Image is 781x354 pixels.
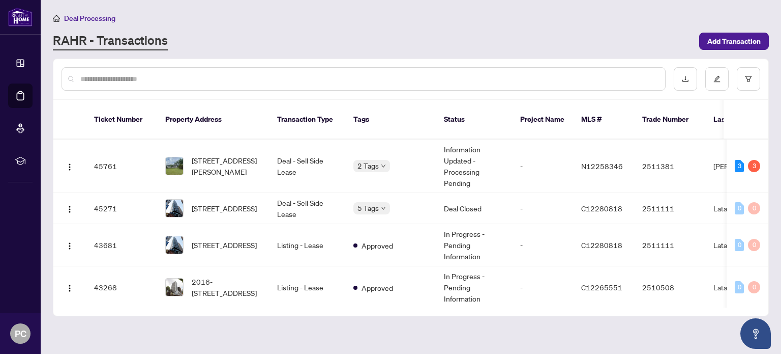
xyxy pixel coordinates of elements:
button: Logo [62,158,78,174]
th: Project Name [512,100,573,140]
button: Add Transaction [699,33,769,50]
td: 45271 [86,193,157,224]
td: In Progress - Pending Information [436,266,512,309]
span: [STREET_ADDRESS][PERSON_NAME] [192,155,261,177]
td: 43268 [86,266,157,309]
td: Deal - Sell Side Lease [269,193,345,224]
td: 2511111 [634,193,705,224]
td: Listing - Lease [269,266,345,309]
span: download [682,75,689,83]
img: Logo [66,205,74,213]
img: logo [8,8,33,26]
td: - [512,224,573,266]
img: thumbnail-img [166,236,183,254]
th: Ticket Number [86,100,157,140]
div: 3 [748,160,760,172]
button: Logo [62,237,78,253]
span: Approved [362,240,393,251]
div: 0 [748,239,760,251]
span: home [53,15,60,22]
td: Listing - Lease [269,224,345,266]
span: down [381,206,386,211]
th: Trade Number [634,100,705,140]
span: N12258346 [581,161,623,171]
td: 2511111 [634,224,705,266]
td: - [512,140,573,193]
th: Tags [345,100,436,140]
span: [STREET_ADDRESS] [192,239,257,251]
td: 45761 [86,140,157,193]
button: Open asap [740,318,771,349]
img: thumbnail-img [166,200,183,217]
img: thumbnail-img [166,157,183,175]
div: 0 [748,202,760,214]
div: 0 [735,281,744,293]
span: edit [713,75,720,83]
span: [STREET_ADDRESS] [192,203,257,214]
td: 2510508 [634,266,705,309]
img: thumbnail-img [166,279,183,296]
a: RAHR - Transactions [53,32,168,50]
button: download [674,67,697,91]
button: Logo [62,200,78,216]
div: 0 [735,239,744,251]
th: Property Address [157,100,269,140]
button: filter [737,67,760,91]
th: Status [436,100,512,140]
span: Approved [362,282,393,293]
img: Logo [66,284,74,292]
th: Transaction Type [269,100,345,140]
div: 0 [748,281,760,293]
td: 43681 [86,224,157,266]
span: 2 Tags [357,160,379,172]
span: 5 Tags [357,202,379,214]
span: Deal Processing [64,14,115,23]
span: filter [745,75,752,83]
td: 2511381 [634,140,705,193]
td: - [512,193,573,224]
td: Deal - Sell Side Lease [269,140,345,193]
div: 0 [735,202,744,214]
span: C12280818 [581,204,622,213]
th: MLS # [573,100,634,140]
img: Logo [66,163,74,171]
span: 2016-[STREET_ADDRESS] [192,276,261,298]
td: Deal Closed [436,193,512,224]
button: Logo [62,279,78,295]
span: PC [15,326,26,341]
div: 3 [735,160,744,172]
span: down [381,164,386,169]
span: C12280818 [581,240,622,250]
span: C12265551 [581,283,622,292]
td: Information Updated - Processing Pending [436,140,512,193]
button: edit [705,67,729,91]
img: Logo [66,242,74,250]
td: - [512,266,573,309]
td: In Progress - Pending Information [436,224,512,266]
span: Add Transaction [707,33,761,49]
